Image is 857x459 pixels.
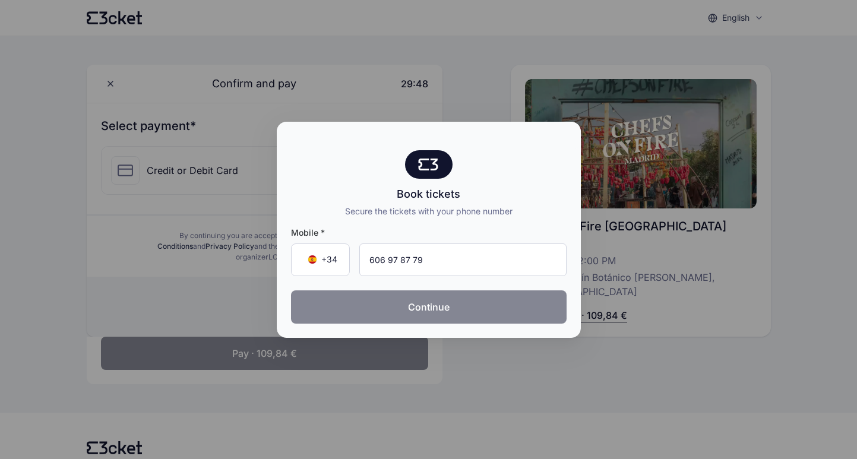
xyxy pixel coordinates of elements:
span: Mobile * [291,227,567,239]
button: Continue [291,290,567,324]
input: Mobile [359,243,567,276]
div: Country Code Selector [291,243,350,276]
div: Secure the tickets with your phone number [345,205,513,217]
span: +34 [321,254,337,265]
div: Book tickets [345,186,513,202]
